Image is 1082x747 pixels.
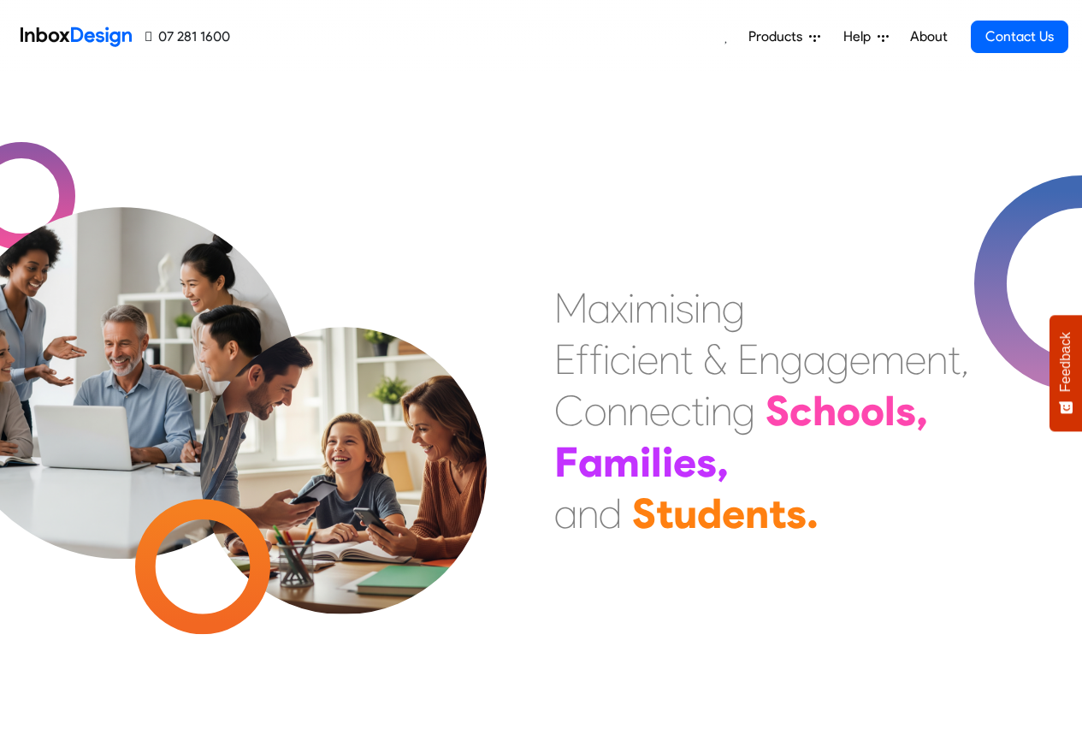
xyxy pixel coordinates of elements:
div: i [662,436,673,488]
div: u [673,488,697,539]
a: Products [742,20,827,54]
div: g [780,334,803,385]
div: E [554,334,576,385]
div: n [745,488,769,539]
div: i [628,282,635,334]
div: e [849,334,871,385]
div: Maximising Efficient & Engagement, Connecting Schools, Families, and Students. [554,282,969,539]
div: a [578,436,603,488]
div: i [630,334,637,385]
div: s [896,385,916,436]
div: a [588,282,611,334]
div: x [611,282,628,334]
div: i [704,385,711,436]
div: c [789,385,813,436]
div: n [659,334,680,385]
div: a [803,334,826,385]
div: e [905,334,926,385]
div: e [722,488,745,539]
span: Products [748,27,809,47]
div: f [576,334,589,385]
div: t [680,334,693,385]
div: , [961,334,969,385]
div: n [926,334,948,385]
div: m [635,282,669,334]
div: e [637,334,659,385]
div: n [606,385,628,436]
div: s [696,436,717,488]
div: M [554,282,588,334]
div: o [837,385,860,436]
div: n [628,385,649,436]
div: c [671,385,691,436]
div: d [599,488,622,539]
div: t [656,488,673,539]
a: Help [837,20,896,54]
div: n [577,488,599,539]
button: Feedback - Show survey [1049,315,1082,431]
div: C [554,385,584,436]
div: E [737,334,759,385]
div: S [766,385,789,436]
div: i [640,436,651,488]
div: m [603,436,640,488]
div: F [554,436,578,488]
div: g [826,334,849,385]
img: parents_with_child.png [164,256,523,614]
div: & [703,334,727,385]
div: S [632,488,656,539]
div: l [884,385,896,436]
div: . [807,488,819,539]
div: l [651,436,662,488]
div: g [722,282,745,334]
span: Feedback [1058,332,1073,392]
div: , [717,436,729,488]
div: c [610,334,630,385]
div: e [649,385,671,436]
div: g [732,385,755,436]
a: About [905,20,952,54]
div: , [916,385,928,436]
div: i [694,282,701,334]
div: i [669,282,676,334]
div: e [673,436,696,488]
div: t [948,334,961,385]
div: t [691,385,704,436]
div: s [676,282,694,334]
div: m [871,334,905,385]
div: n [759,334,780,385]
div: s [786,488,807,539]
div: n [701,282,722,334]
div: h [813,385,837,436]
div: t [769,488,786,539]
span: Help [843,27,878,47]
div: n [711,385,732,436]
div: d [697,488,722,539]
div: i [603,334,610,385]
div: o [584,385,606,436]
div: a [554,488,577,539]
div: f [589,334,603,385]
a: 07 281 1600 [145,27,230,47]
a: Contact Us [971,21,1068,53]
div: o [860,385,884,436]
